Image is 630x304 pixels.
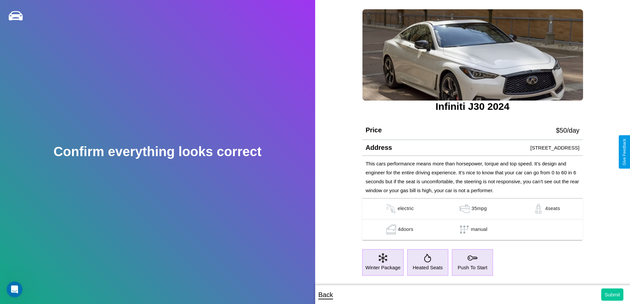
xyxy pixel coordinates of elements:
[471,204,487,214] p: 35 mpg
[413,263,443,272] p: Heated Seats
[458,204,471,214] img: gas
[622,139,627,165] div: Give Feedback
[365,126,382,134] h4: Price
[365,159,579,195] p: This cars performance means more than horsepower, torque and top speed. It’s design and engineer ...
[545,204,560,214] p: 4 seats
[398,204,414,214] p: electric
[7,282,22,297] iframe: Intercom live chat
[362,198,583,240] table: simple table
[471,225,487,235] p: manual
[458,263,487,272] p: Push To Start
[532,204,545,214] img: gas
[398,225,413,235] p: 4 doors
[601,288,623,301] button: Submit
[384,204,398,214] img: gas
[365,144,392,152] h4: Address
[318,289,333,301] p: Back
[54,144,262,159] h2: Confirm everything looks correct
[556,124,579,136] p: $ 50 /day
[365,263,400,272] p: Winter Package
[362,101,583,112] h3: Infiniti J30 2024
[530,143,579,152] p: [STREET_ADDRESS]
[385,225,398,235] img: gas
